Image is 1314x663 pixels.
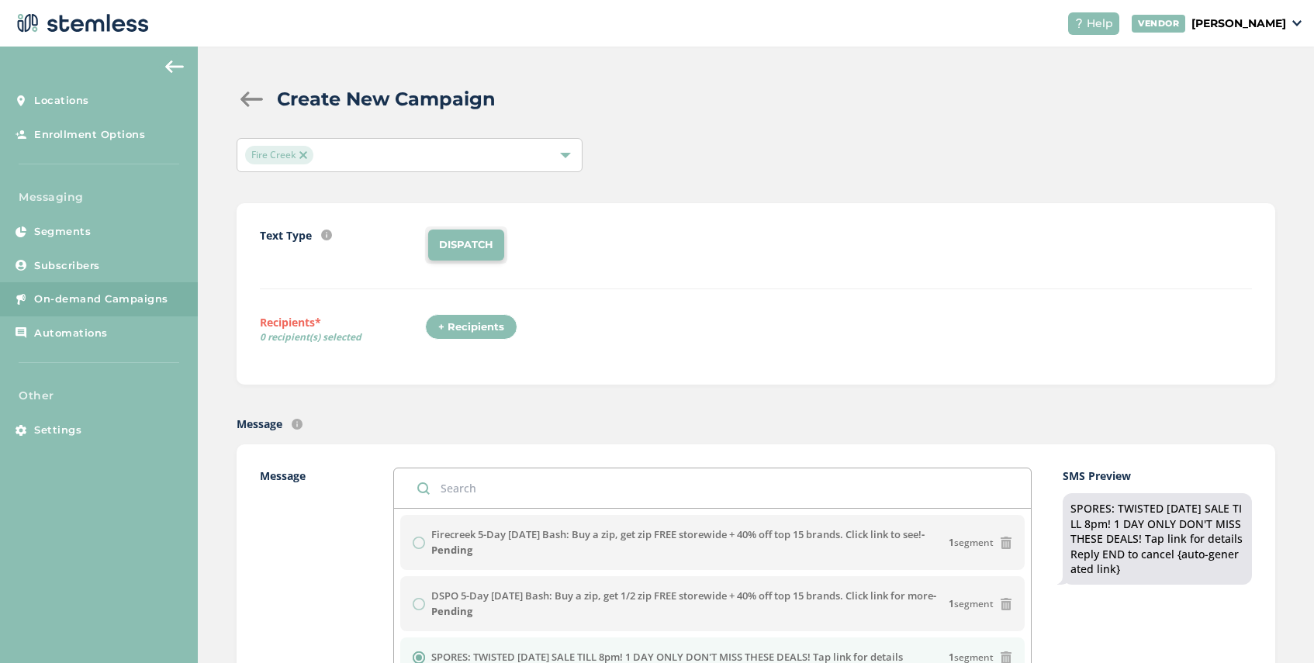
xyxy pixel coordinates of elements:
[260,314,425,350] label: Recipients*
[34,292,168,307] span: On-demand Campaigns
[34,127,145,143] span: Enrollment Options
[431,527,925,557] strong: - Pending
[34,224,91,240] span: Segments
[34,423,81,438] span: Settings
[34,326,108,341] span: Automations
[34,258,100,274] span: Subscribers
[394,468,1031,508] input: Search
[299,151,307,159] img: icon-close-accent-8a337256.svg
[321,230,332,240] img: icon-info-236977d2.svg
[34,93,89,109] span: Locations
[425,314,517,340] div: + Recipients
[949,597,954,610] strong: 1
[260,227,312,243] label: Text Type
[1191,16,1286,32] p: [PERSON_NAME]
[277,85,496,113] h2: Create New Campaign
[1074,19,1084,28] img: icon-help-white-03924b79.svg
[1292,20,1302,26] img: icon_down-arrow-small-66adaf34.svg
[1070,501,1244,577] div: SPORES: TWISTED [DATE] SALE TILL 8pm! 1 DAY ONLY DON'T MISS THESE DEALS! Tap link for details Rep...
[260,330,425,344] span: 0 recipient(s) selected
[428,230,504,261] li: DISPATCH
[949,536,954,549] strong: 1
[165,60,184,73] img: icon-arrow-back-accent-c549486e.svg
[292,419,303,430] img: icon-info-236977d2.svg
[949,597,994,611] span: segment
[237,416,282,432] label: Message
[431,589,936,618] strong: - Pending
[431,527,949,558] label: Firecreek 5-Day [DATE] Bash: Buy a zip, get zip FREE storewide + 40% off top 15 brands. Click lin...
[12,8,149,39] img: logo-dark-0685b13c.svg
[245,146,313,164] span: Fire Creek
[1236,589,1314,663] iframe: Chat Widget
[1063,468,1252,484] label: SMS Preview
[431,589,949,619] label: DSPO 5-Day [DATE] Bash: Buy a zip, get 1/2 zip FREE storewide + 40% off top 15 brands. Click link...
[1132,15,1185,33] div: VENDOR
[1087,16,1113,32] span: Help
[949,536,994,550] span: segment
